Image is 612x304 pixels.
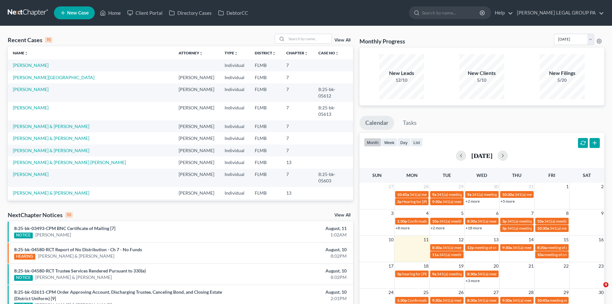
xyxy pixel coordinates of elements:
[493,289,499,296] span: 27
[467,298,477,303] span: 8:30a
[179,51,203,55] a: Attorneyunfold_more
[502,245,512,250] span: 9:30a
[425,209,429,217] span: 4
[173,102,219,120] td: [PERSON_NAME]
[250,156,281,168] td: FLMB
[14,226,115,231] a: 8:25-bk-03493-CPM BNC Certificate of Mailing [7]
[466,226,482,230] a: +18 more
[388,236,394,244] span: 10
[318,51,339,55] a: Case Nounfold_more
[35,232,71,238] a: [PERSON_NAME]
[411,138,423,147] button: list
[173,120,219,132] td: [PERSON_NAME]
[408,298,515,303] span: Confirmation hearing for [PERSON_NAME] & [PERSON_NAME]
[173,83,219,102] td: [PERSON_NAME]
[13,171,49,177] a: [PERSON_NAME]
[493,236,499,244] span: 13
[493,262,499,270] span: 20
[390,209,394,217] span: 3
[423,289,429,296] span: 25
[563,289,569,296] span: 29
[563,262,569,270] span: 22
[304,51,308,55] i: unfold_more
[540,77,585,83] div: 5/20
[537,219,544,224] span: 10a
[600,183,604,190] span: 2
[281,102,313,120] td: 7
[240,225,347,232] div: August, 11
[502,226,507,231] span: 3p
[173,132,219,144] td: [PERSON_NAME]
[8,211,73,219] div: NextChapter Notices
[408,219,481,224] span: Confirmation hearing for [PERSON_NAME]
[512,245,608,250] span: 341(a) meeting for [PERSON_NAME] & [PERSON_NAME]
[501,199,515,204] a: +5 more
[432,192,436,197] span: 9a
[225,51,238,55] a: Typeunfold_more
[563,236,569,244] span: 15
[437,192,499,197] span: 341(a) meeting for [PERSON_NAME]
[219,132,250,144] td: Individual
[219,199,250,217] td: Individual
[65,212,73,218] div: 10
[364,138,381,147] button: month
[437,272,499,276] span: 341(a) meeting for [PERSON_NAME]
[423,262,429,270] span: 18
[512,172,521,178] span: Thu
[281,59,313,71] td: 7
[467,245,474,250] span: 12p
[173,144,219,156] td: [PERSON_NAME]
[219,169,250,187] td: Individual
[313,169,353,187] td: 8:25-bk-05603
[460,209,464,217] span: 5
[67,11,89,15] span: New Case
[432,245,442,250] span: 8:30a
[388,289,394,296] span: 24
[281,187,313,199] td: 13
[458,289,464,296] span: 26
[13,75,94,80] a: [PERSON_NAME][GEOGRAPHIC_DATA]
[13,51,28,55] a: Nameunfold_more
[458,262,464,270] span: 19
[24,51,28,55] i: unfold_more
[459,69,504,77] div: New Clients
[528,289,534,296] span: 28
[432,272,436,276] span: 9a
[334,213,350,217] a: View All
[219,156,250,168] td: Individual
[507,219,569,224] span: 341(a) meeting for [PERSON_NAME]
[250,71,281,83] td: FLMB
[502,298,512,303] span: 9:30a
[287,34,332,43] input: Search by name...
[423,236,429,244] span: 11
[38,253,114,259] a: [PERSON_NAME] & [PERSON_NAME]
[402,272,452,276] span: hearing for [PERSON_NAME]
[477,298,539,303] span: 341(a) meeting for [PERSON_NAME]
[439,252,501,257] span: 341(a) meeting for [PERSON_NAME]
[467,272,477,276] span: 8:30a
[13,62,49,68] a: [PERSON_NAME]
[250,144,281,156] td: FLMB
[173,156,219,168] td: [PERSON_NAME]
[565,183,569,190] span: 1
[173,187,219,199] td: [PERSON_NAME]
[359,116,394,130] a: Calendar
[442,298,504,303] span: 341(a) meeting for [PERSON_NAME]
[502,219,507,224] span: 3p
[537,245,547,250] span: 8:20a
[219,71,250,83] td: Individual
[13,105,49,110] a: [PERSON_NAME]
[410,192,472,197] span: 341(a) meeting for [PERSON_NAME]
[502,192,514,197] span: 10:30a
[397,138,411,147] button: day
[250,83,281,102] td: FLMB
[281,83,313,102] td: 7
[13,160,126,165] a: [PERSON_NAME] & [PERSON_NAME] [PERSON_NAME]
[199,51,203,55] i: unfold_more
[281,120,313,132] td: 7
[14,233,33,238] div: NOTICE
[219,83,250,102] td: Individual
[281,156,313,168] td: 13
[544,219,606,224] span: 341(a) meeting for [PERSON_NAME]
[512,298,574,303] span: 341(a) meeting for [PERSON_NAME]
